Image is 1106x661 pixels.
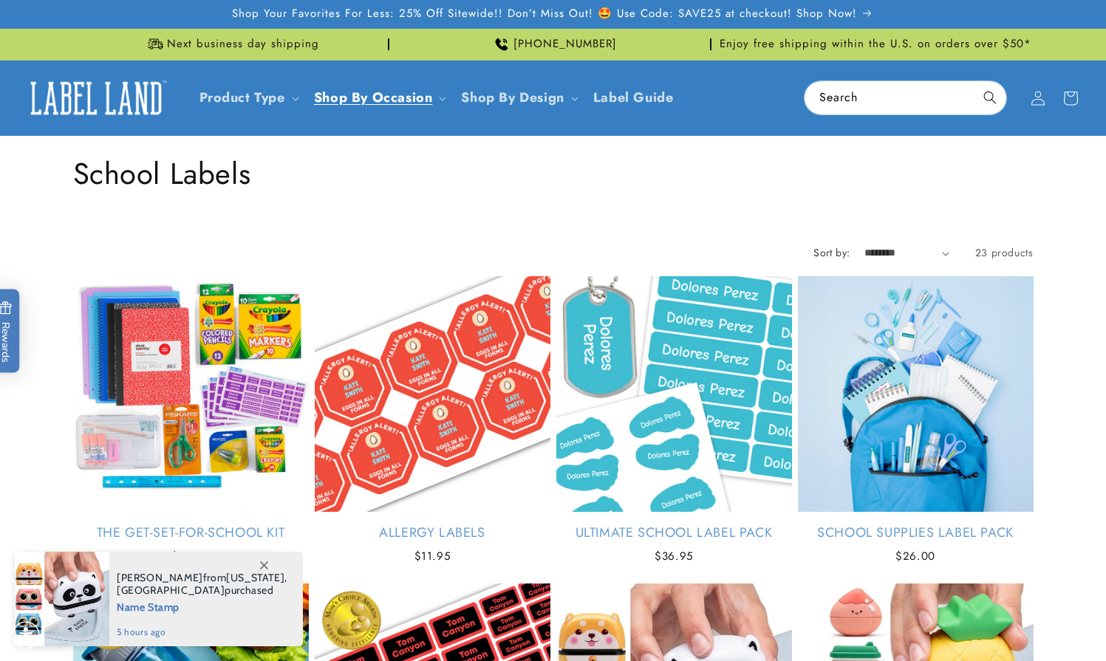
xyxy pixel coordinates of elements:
[226,571,284,584] span: [US_STATE]
[117,583,225,597] span: [GEOGRAPHIC_DATA]
[513,37,617,52] span: [PHONE_NUMBER]
[395,29,711,60] div: Announcement
[315,524,550,541] a: Allergy Labels
[73,29,389,60] div: Announcement
[117,571,203,584] span: [PERSON_NAME]
[798,524,1034,541] a: School Supplies Label Pack
[720,37,1031,52] span: Enjoy free shipping within the U.S. on orders over $50*
[117,572,287,597] span: from , purchased
[461,88,564,107] a: Shop By Design
[974,81,1006,114] button: Search
[305,81,453,115] summary: Shop By Occasion
[232,7,857,21] span: Shop Your Favorites For Less: 25% Off Sitewide!! Don’t Miss Out! 🤩 Use Code: SAVE25 at checkout! ...
[73,524,309,541] a: The Get-Set-for-School Kit
[199,88,285,107] a: Product Type
[17,69,176,126] a: Label Land
[975,245,1034,260] span: 23 products
[73,154,1034,193] h1: School Labels
[556,524,792,541] a: Ultimate School Label Pack
[593,89,674,106] span: Label Guide
[314,89,433,106] span: Shop By Occasion
[167,37,319,52] span: Next business day shipping
[584,81,683,115] a: Label Guide
[717,29,1034,60] div: Announcement
[191,81,305,115] summary: Product Type
[22,75,170,121] img: Label Land
[813,245,850,260] label: Sort by:
[452,81,584,115] summary: Shop By Design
